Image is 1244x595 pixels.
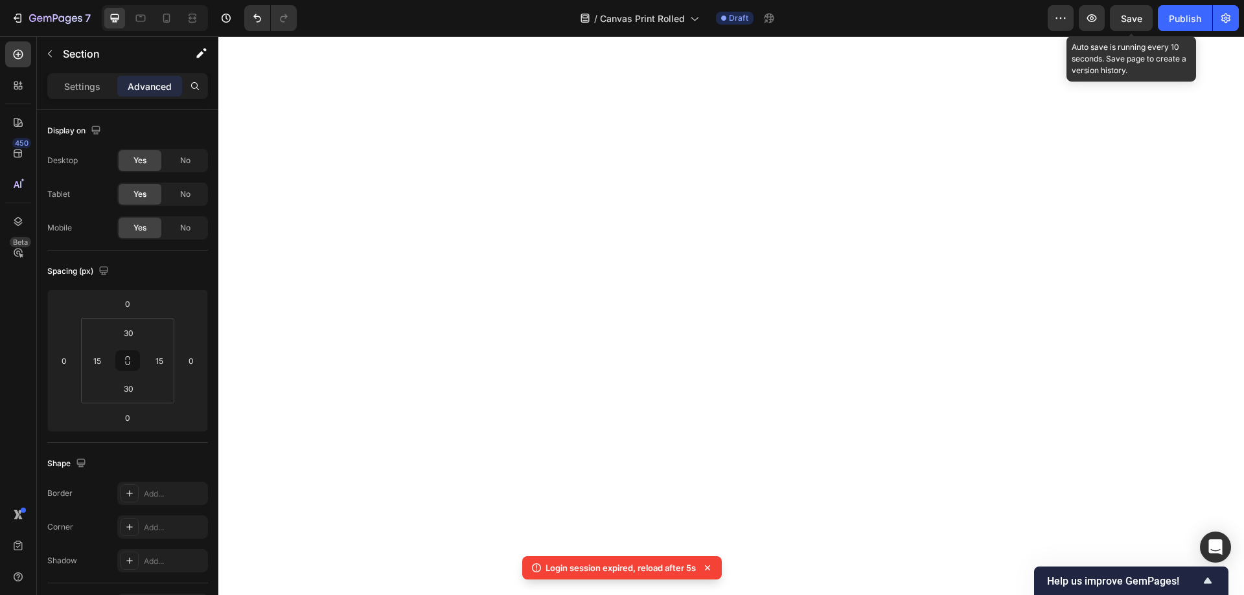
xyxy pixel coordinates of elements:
[47,263,111,280] div: Spacing (px)
[47,521,73,533] div: Corner
[47,555,77,567] div: Shadow
[1110,5,1153,31] button: Save
[1158,5,1212,31] button: Publish
[47,222,72,234] div: Mobile
[244,5,297,31] div: Undo/Redo
[144,556,205,567] div: Add...
[47,188,70,200] div: Tablet
[1047,573,1215,589] button: Show survey - Help us improve GemPages!
[546,561,696,574] p: Login session expired, reload after 5s
[5,5,97,31] button: 7
[150,351,169,370] input: 15px
[128,80,172,93] p: Advanced
[144,488,205,500] div: Add...
[63,46,169,62] p: Section
[47,455,89,473] div: Shape
[115,408,141,427] input: 0
[180,155,190,166] span: No
[115,323,141,342] input: 30px
[218,36,1244,595] iframe: To enrich screen reader interactions, please activate Accessibility in Grammarly extension settings
[10,237,31,247] div: Beta
[594,12,597,25] span: /
[47,488,73,499] div: Border
[54,351,74,370] input: 0
[729,12,748,24] span: Draft
[115,294,141,313] input: 0
[47,122,104,140] div: Display on
[1121,13,1142,24] span: Save
[1200,532,1231,563] div: Open Intercom Messenger
[1047,575,1200,587] span: Help us improve GemPages!
[85,10,91,26] p: 7
[600,12,685,25] span: Canvas Print Rolled
[133,155,146,166] span: Yes
[1169,12,1201,25] div: Publish
[144,522,205,533] div: Add...
[133,188,146,200] span: Yes
[180,188,190,200] span: No
[47,155,78,166] div: Desktop
[181,351,201,370] input: 0
[133,222,146,234] span: Yes
[180,222,190,234] span: No
[64,80,100,93] p: Settings
[87,351,107,370] input: 15px
[115,379,141,398] input: 30px
[12,138,31,148] div: 450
